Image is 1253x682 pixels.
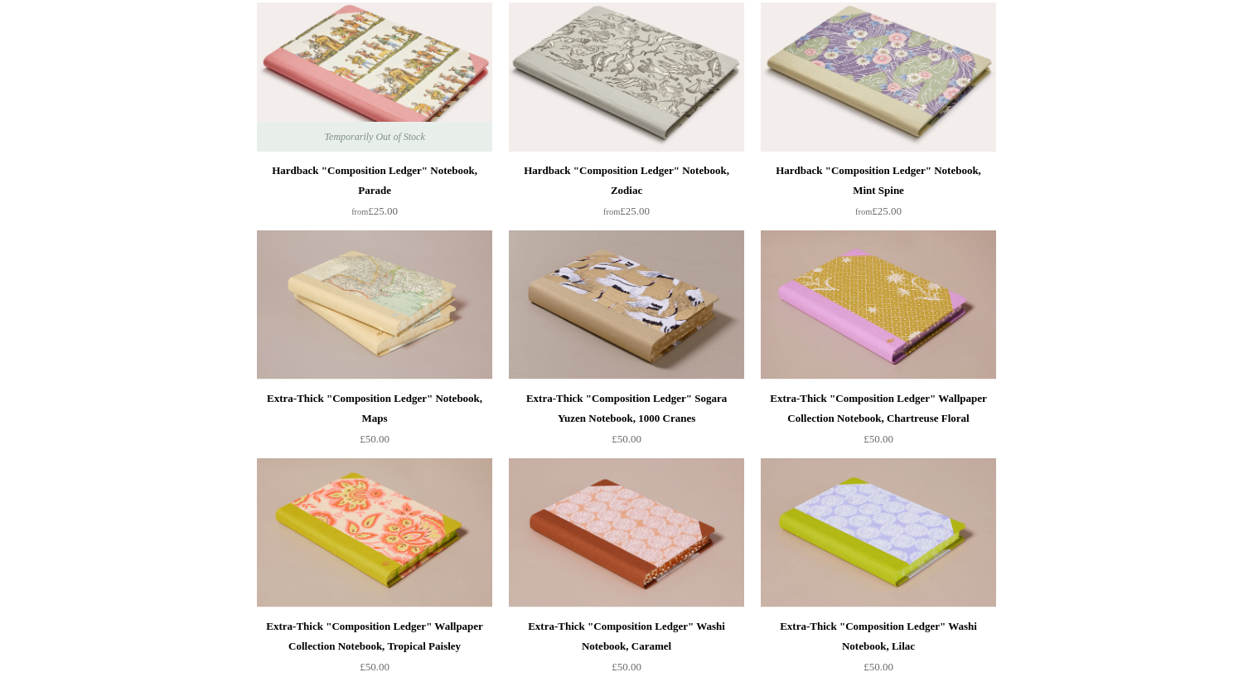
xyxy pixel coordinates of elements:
[509,458,744,607] a: Extra-Thick "Composition Ledger" Washi Notebook, Caramel Extra-Thick "Composition Ledger" Washi N...
[261,389,488,428] div: Extra-Thick "Composition Ledger" Notebook, Maps
[761,230,996,380] a: Extra-Thick "Composition Ledger" Wallpaper Collection Notebook, Chartreuse Floral Extra-Thick "Co...
[257,2,492,152] img: Hardback "Composition Ledger" Notebook, Parade
[761,230,996,380] img: Extra-Thick "Composition Ledger" Wallpaper Collection Notebook, Chartreuse Floral
[761,2,996,152] img: Hardback "Composition Ledger" Notebook, Mint Spine
[257,389,492,457] a: Extra-Thick "Composition Ledger" Notebook, Maps £50.00
[761,458,996,607] img: Extra-Thick "Composition Ledger" Washi Notebook, Lilac
[509,2,744,152] a: Hardback "Composition Ledger" Notebook, Zodiac Hardback "Composition Ledger" Notebook, Zodiac
[612,433,641,445] span: £50.00
[761,161,996,229] a: Hardback "Composition Ledger" Notebook, Mint Spine from£25.00
[257,161,492,229] a: Hardback "Composition Ledger" Notebook, Parade from£25.00
[351,207,368,216] span: from
[855,205,902,217] span: £25.00
[261,617,488,656] div: Extra-Thick "Composition Ledger" Wallpaper Collection Notebook, Tropical Paisley
[509,230,744,380] img: Extra-Thick "Composition Ledger" Sogara Yuzen Notebook, 1000 Cranes
[360,433,389,445] span: £50.00
[509,389,744,457] a: Extra-Thick "Composition Ledger" Sogara Yuzen Notebook, 1000 Cranes £50.00
[612,660,641,673] span: £50.00
[765,389,992,428] div: Extra-Thick "Composition Ledger" Wallpaper Collection Notebook, Chartreuse Floral
[261,161,488,201] div: Hardback "Composition Ledger" Notebook, Parade
[603,207,620,216] span: from
[257,458,492,607] a: Extra-Thick "Composition Ledger" Wallpaper Collection Notebook, Tropical Paisley Extra-Thick "Com...
[509,161,744,229] a: Hardback "Composition Ledger" Notebook, Zodiac from£25.00
[513,617,740,656] div: Extra-Thick "Composition Ledger" Washi Notebook, Caramel
[513,389,740,428] div: Extra-Thick "Composition Ledger" Sogara Yuzen Notebook, 1000 Cranes
[257,2,492,152] a: Hardback "Composition Ledger" Notebook, Parade Hardback "Composition Ledger" Notebook, Parade Tem...
[509,230,744,380] a: Extra-Thick "Composition Ledger" Sogara Yuzen Notebook, 1000 Cranes Extra-Thick "Composition Ledg...
[257,230,492,380] img: Extra-Thick "Composition Ledger" Notebook, Maps
[765,161,992,201] div: Hardback "Composition Ledger" Notebook, Mint Spine
[257,230,492,380] a: Extra-Thick "Composition Ledger" Notebook, Maps Extra-Thick "Composition Ledger" Notebook, Maps
[509,2,744,152] img: Hardback "Composition Ledger" Notebook, Zodiac
[855,207,872,216] span: from
[307,122,441,152] span: Temporarily Out of Stock
[761,389,996,457] a: Extra-Thick "Composition Ledger" Wallpaper Collection Notebook, Chartreuse Floral £50.00
[257,458,492,607] img: Extra-Thick "Composition Ledger" Wallpaper Collection Notebook, Tropical Paisley
[351,205,398,217] span: £25.00
[360,660,389,673] span: £50.00
[603,205,650,217] span: £25.00
[509,458,744,607] img: Extra-Thick "Composition Ledger" Washi Notebook, Caramel
[761,2,996,152] a: Hardback "Composition Ledger" Notebook, Mint Spine Hardback "Composition Ledger" Notebook, Mint S...
[864,433,893,445] span: £50.00
[513,161,740,201] div: Hardback "Composition Ledger" Notebook, Zodiac
[864,660,893,673] span: £50.00
[765,617,992,656] div: Extra-Thick "Composition Ledger" Washi Notebook, Lilac
[761,458,996,607] a: Extra-Thick "Composition Ledger" Washi Notebook, Lilac Extra-Thick "Composition Ledger" Washi Not...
